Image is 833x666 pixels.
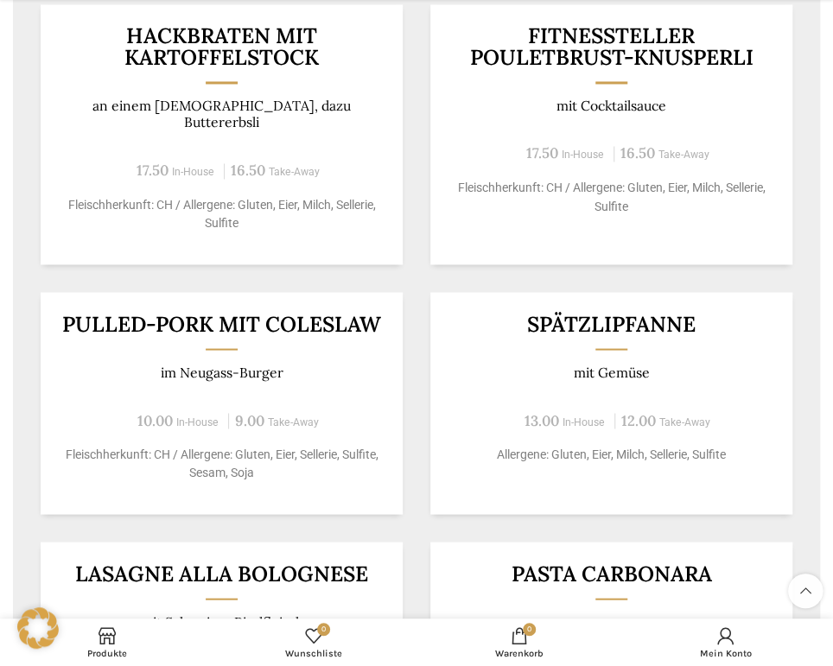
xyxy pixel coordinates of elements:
p: im Neugass-Burger [62,364,382,380]
a: 0 Wunschliste [211,623,417,662]
a: Scroll to top button [788,574,823,608]
p: Fleischherkunft: CH / Allergene: Gluten, Eier, Milch, Sellerie, Sulfite [452,179,772,215]
h3: Hackbraten mit Kartoffelstock [62,25,382,67]
a: 0 Warenkorb [416,623,623,662]
span: Produkte [13,648,202,659]
span: In-House [562,149,604,161]
span: In-House [563,415,605,428]
p: an einem [DEMOGRAPHIC_DATA], dazu Buttererbsli [62,98,382,131]
a: Produkte [4,623,211,662]
span: 16.50 [231,161,265,180]
span: Take-Away [659,415,710,428]
span: Mein Konto [632,648,821,659]
p: mit Gemüse [452,364,772,380]
p: Fleischherkunft: CH / Allergene: Gluten, Eier, Milch, Sellerie, Sulfite [62,195,382,232]
p: mit Schweizer Rindfleisch [62,613,382,630]
span: 0 [317,623,330,636]
span: Take-Away [268,415,319,428]
div: My cart [416,623,623,662]
span: 10.00 [137,410,173,429]
span: Take-Away [658,149,709,161]
span: 17.50 [526,143,558,162]
a: Mein Konto [623,623,830,662]
p: Allergene: Gluten, Eier, Milch, Sellerie, Sulfite [452,445,772,463]
span: Wunschliste [219,648,409,659]
h3: Pulled-Pork mit Coleslaw [62,313,382,334]
h3: Pasta Carbonara [452,562,772,584]
span: Warenkorb [425,648,614,659]
span: 0 [523,623,536,636]
h3: Spätzlipfanne [452,313,772,334]
div: Meine Wunschliste [211,623,417,662]
p: mit Cocktailsauce [452,98,772,114]
span: Take-Away [269,166,320,178]
span: 17.50 [137,161,169,180]
span: 9.00 [235,410,264,429]
span: In-House [172,166,214,178]
h3: Lasagne alla Bolognese [62,562,382,584]
h3: Fitnessteller Pouletbrust-Knusperli [452,25,772,67]
span: 12.00 [621,410,656,429]
span: In-House [176,415,219,428]
span: 13.00 [525,410,559,429]
span: 16.50 [620,143,655,162]
p: Fleischherkunft: CH / Allergene: Gluten, Eier, Sellerie, Sulfite, Sesam, Soja [62,445,382,481]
